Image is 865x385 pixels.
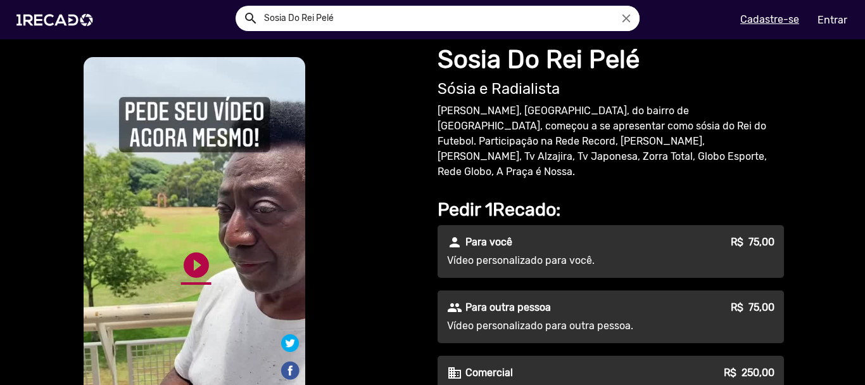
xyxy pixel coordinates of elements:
i: close [619,11,633,25]
a: play_circle_filled [181,250,212,280]
button: Example home icon [239,6,261,29]
h2: Pedir 1Recado: [438,199,784,221]
p: [PERSON_NAME], [GEOGRAPHIC_DATA], do bairro de [GEOGRAPHIC_DATA], começou a se apresentar como só... [438,103,784,179]
p: R$ 75,00 [731,300,774,315]
i: Share on Twitter [281,336,299,348]
i: Share on Facebook [280,359,300,371]
p: Vídeo personalizado para você. [447,253,676,268]
img: Compartilhe no facebook [280,360,300,381]
p: Vídeo personalizado para outra pessoa. [447,318,676,334]
input: Pesquisar... [255,6,640,31]
p: R$ 250,00 [724,365,774,381]
p: Comercial [465,365,513,381]
img: Compartilhe no twitter [281,334,299,352]
p: Para outra pessoa [465,300,551,315]
mat-icon: people [447,300,462,315]
p: R$ 75,00 [731,235,774,250]
a: Entrar [809,9,856,31]
u: Cadastre-se [740,13,799,25]
mat-icon: Example home icon [243,11,258,26]
h1: Sosia Do Rei Pelé [438,44,784,75]
mat-icon: business [447,365,462,381]
p: Para você [465,235,512,250]
h2: Sósia e Radialista [438,80,784,98]
mat-icon: person [447,235,462,250]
